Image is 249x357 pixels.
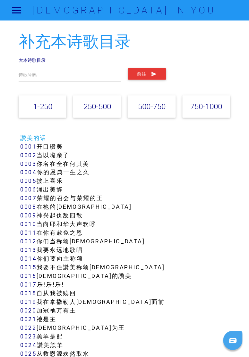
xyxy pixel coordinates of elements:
a: 0024 [20,342,37,349]
a: 0001 [20,143,37,150]
a: 0021 [20,316,37,323]
a: 0003 [20,160,37,167]
a: 讚美的话 [20,134,47,142]
a: 0004 [20,169,37,176]
a: 0023 [20,333,37,340]
a: 750-1000 [191,102,222,111]
a: 0015 [20,264,37,271]
a: 0006 [20,186,37,193]
a: 1-250 [33,102,52,111]
h2: 补充本诗歌目录 [19,33,230,51]
a: 大本诗歌目录 [19,57,46,63]
a: 0002 [20,151,37,159]
a: 0013 [20,247,37,254]
a: 0008 [20,203,37,211]
a: 250-500 [83,102,111,111]
a: 0016 [20,272,37,280]
a: 0018 [20,290,37,297]
a: 0014 [20,255,37,263]
label: 诗歌号码 [19,72,37,78]
a: 500-750 [138,102,166,111]
button: 前往 [128,68,166,80]
a: 0010 [20,221,37,228]
a: 0005 [20,177,37,185]
a: 0019 [20,298,37,306]
a: 0012 [20,238,37,245]
a: 0020 [20,307,37,314]
a: 0022 [20,324,37,332]
a: 0009 [20,212,37,219]
a: 0017 [20,281,37,288]
a: 0007 [20,195,37,202]
a: 0011 [20,229,37,237]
